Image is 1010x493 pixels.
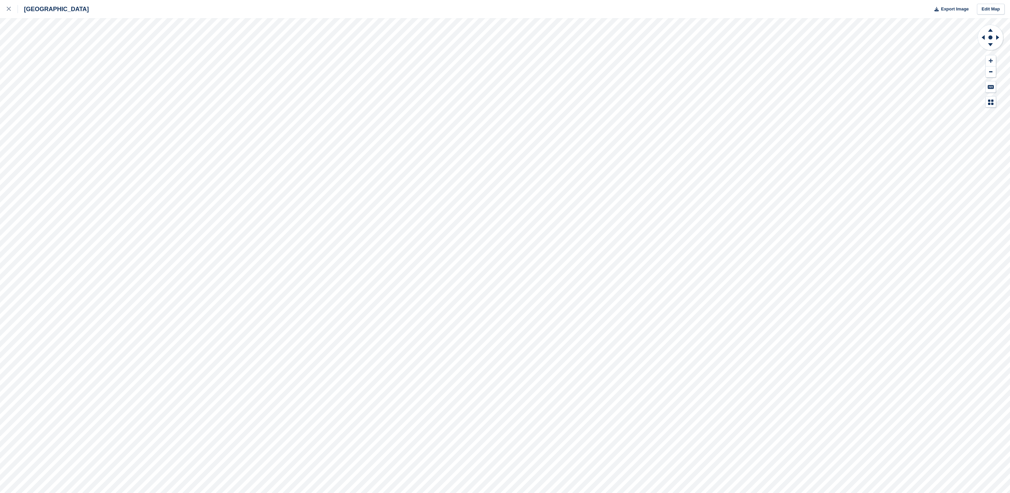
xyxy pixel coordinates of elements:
button: Keyboard Shortcuts [986,81,996,92]
button: Zoom Out [986,66,996,78]
span: Export Image [941,6,968,12]
div: [GEOGRAPHIC_DATA] [18,5,89,13]
button: Map Legend [986,97,996,108]
button: Export Image [930,4,969,15]
a: Edit Map [977,4,1005,15]
button: Zoom In [986,55,996,66]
